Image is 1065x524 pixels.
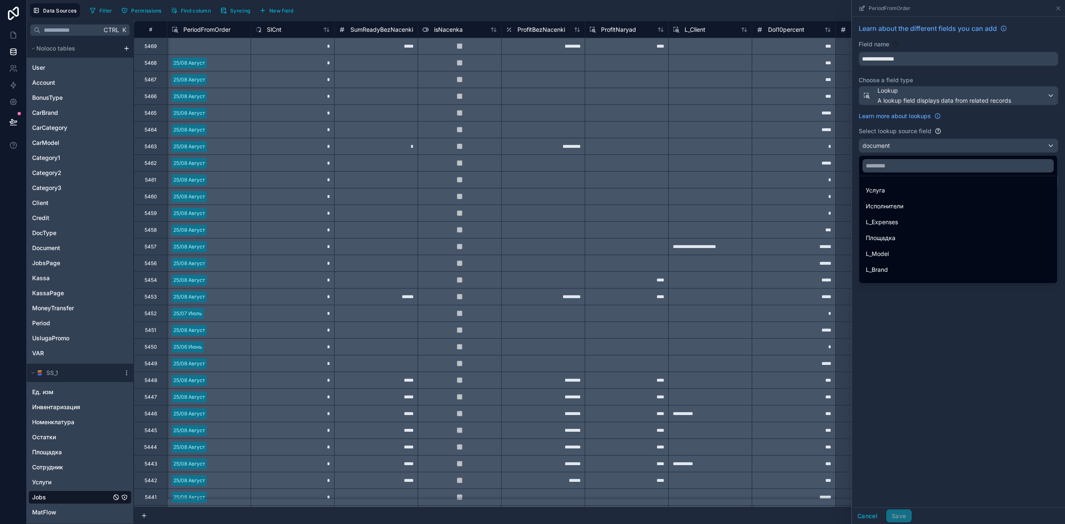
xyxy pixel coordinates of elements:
div: 5465 [145,110,157,116]
div: 5464 [145,127,157,133]
div: 5444 [144,444,157,451]
div: 5462 [145,160,157,167]
span: isNacenka [434,25,463,34]
span: ProfitNaryad [601,25,636,34]
button: New field [256,4,296,17]
span: Исполнители [866,201,903,211]
span: Find column [181,8,211,14]
div: 5457 [145,243,157,250]
div: 5447 [145,394,157,400]
span: L_Brand [866,265,888,275]
button: Data Sources [30,3,80,18]
span: L_Client [685,25,705,34]
span: Площадка [866,233,895,243]
button: Filter [86,4,115,17]
span: Data Sources [43,8,77,14]
span: Ctrl [103,25,120,35]
div: 5461 [145,177,156,183]
span: SumReadyBezNacenki [350,25,413,34]
span: Syncing [230,8,250,14]
div: 5458 [145,227,157,233]
span: L_Model [866,249,889,259]
div: 5442 [145,477,157,484]
span: Услуга [866,185,885,195]
button: Find column [168,4,214,17]
div: 5449 [145,360,157,367]
span: K [121,27,127,33]
a: Permissions [118,4,167,17]
div: 5451 [145,327,156,334]
div: 5460 [145,193,157,200]
span: L_Category [866,281,897,291]
span: Filter [99,8,112,14]
div: 5441 [145,494,157,501]
div: 5454 [145,277,157,284]
div: 5450 [145,344,157,350]
div: 5446 [145,410,157,417]
div: 5445 [145,427,157,434]
div: 5456 [145,260,157,267]
div: 5452 [145,310,157,317]
div: 5448 [145,377,157,384]
div: 5463 [145,143,157,150]
div: 5466 [145,93,157,100]
div: # [140,26,161,33]
div: 5453 [145,294,157,300]
span: Permissions [131,8,161,14]
div: 5459 [145,210,157,217]
div: 5467 [145,76,157,83]
span: SlCnt [267,25,281,34]
span: New field [269,8,293,14]
div: 5469 [145,43,157,50]
a: Syncing [217,4,256,17]
span: ProfitBezNacenki [517,25,565,34]
div: 5443 [145,461,157,467]
div: 5468 [145,60,157,66]
span: L_Expenses [866,217,898,227]
button: Syncing [217,4,253,17]
button: Permissions [118,4,164,17]
span: Dol10percent [768,25,804,34]
span: PeriodFromOrder [183,25,231,34]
